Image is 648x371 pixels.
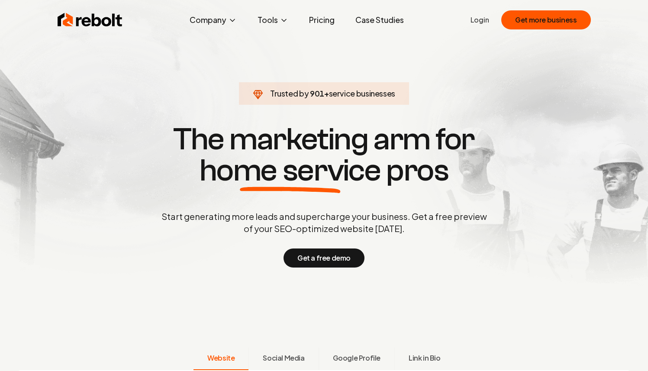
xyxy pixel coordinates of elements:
p: Start generating more leads and supercharge your business. Get a free preview of your SEO-optimiz... [160,210,489,235]
img: Rebolt Logo [58,11,123,29]
a: Pricing [302,11,342,29]
button: Tools [251,11,295,29]
span: Google Profile [333,353,380,363]
span: Website [207,353,235,363]
button: Company [183,11,244,29]
button: Website [193,348,248,370]
a: Case Studies [348,11,411,29]
button: Social Media [248,348,318,370]
button: Google Profile [319,348,394,370]
button: Link in Bio [394,348,455,370]
span: 901 [310,87,324,100]
button: Get more business [501,10,590,29]
span: Social Media [263,353,304,363]
h1: The marketing arm for pros [116,124,532,186]
span: Trusted by [270,88,309,98]
span: home service [200,155,381,186]
button: Get a free demo [284,248,364,268]
span: Link in Bio [409,353,441,363]
a: Login [471,15,489,25]
span: + [324,88,329,98]
span: service businesses [329,88,396,98]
